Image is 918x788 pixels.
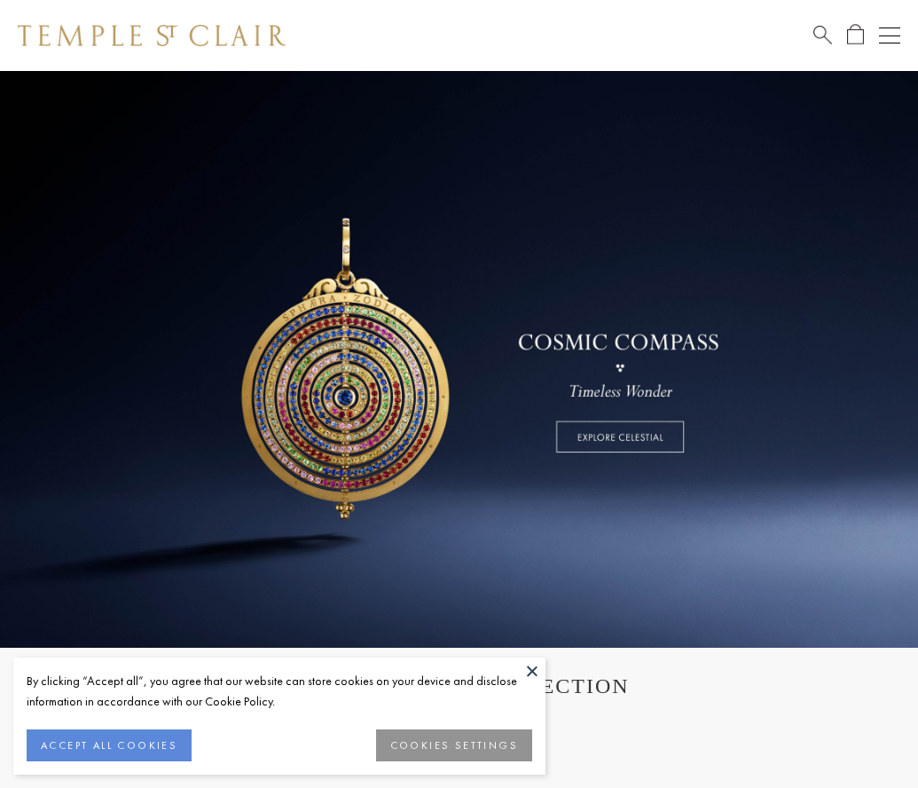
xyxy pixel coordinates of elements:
button: ACCEPT ALL COOKIES [27,729,192,761]
a: Open Shopping Bag [847,24,864,46]
button: Open navigation [879,25,900,46]
img: Temple St. Clair [18,25,286,46]
a: Search [813,24,832,46]
div: By clicking “Accept all”, you agree that our website can store cookies on your device and disclos... [27,671,532,712]
button: COOKIES SETTINGS [376,729,532,761]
